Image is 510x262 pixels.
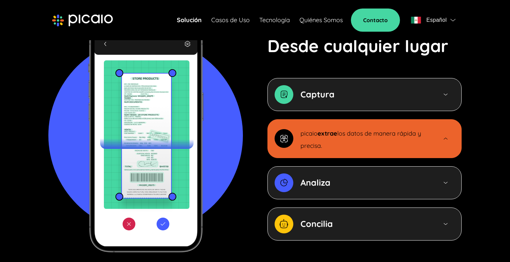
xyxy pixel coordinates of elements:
img: picaio-logo [52,14,113,27]
strong: Analiza [300,177,330,188]
img: dynamiccard-img [275,85,293,104]
img: flag [411,17,421,24]
img: app-img [48,18,243,253]
b: extrae [318,129,337,137]
strong: Concilia [300,218,333,229]
img: flag [450,19,455,21]
button: flagEspañolflag [408,13,458,27]
span: los datos de manera rápida y precisa. [300,129,421,150]
img: dynamiccard-img [275,129,293,148]
span: picaio [300,129,318,137]
a: Quiénes Somos [299,15,343,25]
a: Casos de Uso [211,15,250,25]
img: arrow-img [443,136,449,141]
img: dynamiccard-img [275,173,293,192]
strong: Captura [300,89,335,99]
p: Desde cualquier lugar [267,33,448,59]
a: Solución [177,15,202,25]
a: Tecnología [259,15,290,25]
img: arrow-img [443,221,449,227]
span: Español [426,15,447,25]
img: arrow-img [443,180,449,186]
img: arrow-img [443,92,449,97]
a: Contacto [351,9,400,32]
img: dynamiccard-img [275,215,293,233]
